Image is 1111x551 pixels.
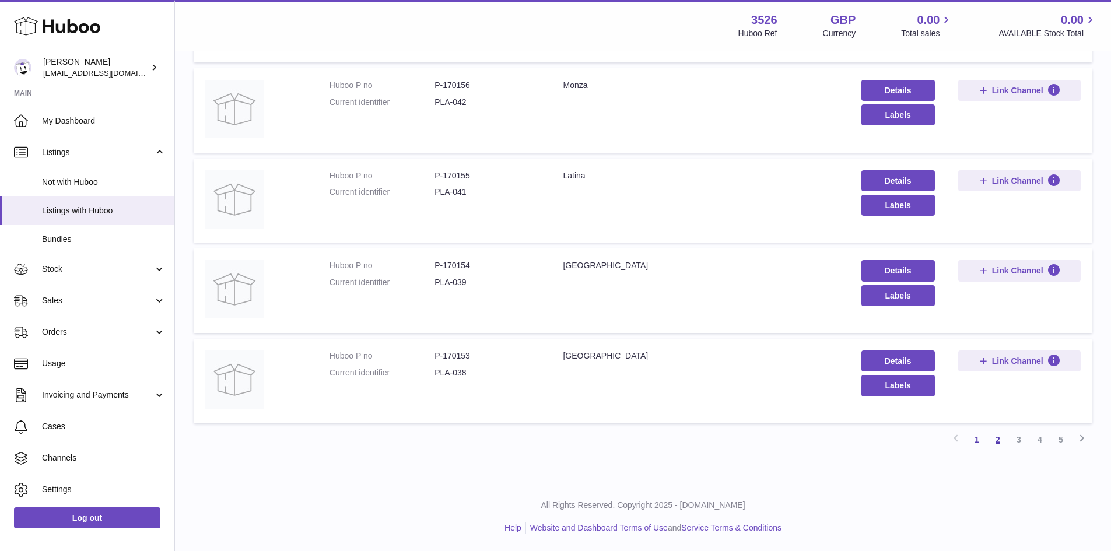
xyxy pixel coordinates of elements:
[330,367,434,378] dt: Current identifier
[42,327,153,338] span: Orders
[434,97,539,108] dd: PLA-042
[530,523,668,532] a: Website and Dashboard Terms of Use
[42,484,166,495] span: Settings
[861,375,935,396] button: Labels
[751,12,777,28] strong: 3526
[330,277,434,288] dt: Current identifier
[42,147,153,158] span: Listings
[966,429,987,450] a: 1
[861,195,935,216] button: Labels
[563,350,837,362] div: [GEOGRAPHIC_DATA]
[958,170,1081,191] button: Link Channel
[998,28,1097,39] span: AVAILABLE Stock Total
[901,28,953,39] span: Total sales
[14,507,160,528] a: Log out
[42,452,166,464] span: Channels
[434,170,539,181] dd: P-170155
[184,500,1102,511] p: All Rights Reserved. Copyright 2025 - [DOMAIN_NAME]
[42,389,153,401] span: Invoicing and Payments
[14,59,31,76] img: internalAdmin-3526@internal.huboo.com
[434,350,539,362] dd: P-170153
[330,260,434,271] dt: Huboo P no
[987,429,1008,450] a: 2
[861,285,935,306] button: Labels
[42,295,153,306] span: Sales
[992,85,1043,96] span: Link Channel
[958,350,1081,371] button: Link Channel
[830,12,856,28] strong: GBP
[861,260,935,281] a: Details
[901,12,953,39] a: 0.00 Total sales
[434,187,539,198] dd: PLA-041
[861,350,935,371] a: Details
[917,12,940,28] span: 0.00
[434,80,539,91] dd: P-170156
[330,80,434,91] dt: Huboo P no
[861,80,935,101] a: Details
[43,68,171,78] span: [EMAIL_ADDRESS][DOMAIN_NAME]
[992,265,1043,276] span: Link Channel
[738,28,777,39] div: Huboo Ref
[42,115,166,127] span: My Dashboard
[434,260,539,271] dd: P-170154
[1029,429,1050,450] a: 4
[42,177,166,188] span: Not with Huboo
[205,80,264,138] img: Monza
[1050,429,1071,450] a: 5
[504,523,521,532] a: Help
[434,277,539,288] dd: PLA-039
[563,170,837,181] div: Latina
[42,234,166,245] span: Bundles
[205,260,264,318] img: Ferrara
[958,80,1081,101] button: Link Channel
[42,358,166,369] span: Usage
[43,57,148,79] div: [PERSON_NAME]
[861,104,935,125] button: Labels
[992,176,1043,186] span: Link Channel
[1008,429,1029,450] a: 3
[1061,12,1084,28] span: 0.00
[42,205,166,216] span: Listings with Huboo
[42,264,153,275] span: Stock
[205,170,264,229] img: Latina
[563,80,837,91] div: Monza
[330,350,434,362] dt: Huboo P no
[205,350,264,409] img: Rimini
[992,356,1043,366] span: Link Channel
[42,421,166,432] span: Cases
[861,170,935,191] a: Details
[998,12,1097,39] a: 0.00 AVAILABLE Stock Total
[330,170,434,181] dt: Huboo P no
[563,260,837,271] div: [GEOGRAPHIC_DATA]
[330,187,434,198] dt: Current identifier
[681,523,781,532] a: Service Terms & Conditions
[823,28,856,39] div: Currency
[526,522,781,534] li: and
[434,367,539,378] dd: PLA-038
[330,97,434,108] dt: Current identifier
[958,260,1081,281] button: Link Channel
